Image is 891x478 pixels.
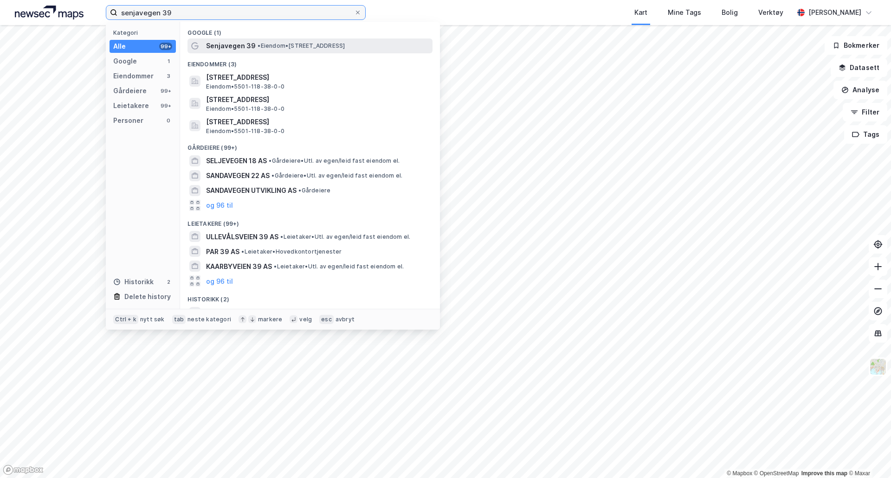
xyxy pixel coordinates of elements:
[206,185,297,196] span: SANDAVEGEN UTVIKLING AS
[206,261,272,272] span: KAARBYVEIEN 39 AS
[274,263,404,270] span: Leietaker • Utl. av egen/leid fast eiendom el.
[172,315,186,324] div: tab
[241,248,342,255] span: Leietaker • Hovedkontortjenester
[113,115,143,126] div: Personer
[269,157,400,165] span: Gårdeiere • Utl. av egen/leid fast eiendom el.
[180,213,440,229] div: Leietakere (99+)
[206,83,284,90] span: Eiendom • 5501-118-38-0-0
[113,70,154,82] div: Eiendommer
[113,85,147,96] div: Gårdeiere
[727,470,752,477] a: Mapbox
[165,117,172,124] div: 0
[206,246,239,257] span: PAR 39 AS
[180,137,440,153] div: Gårdeiere (99+)
[801,470,847,477] a: Improve this map
[206,200,233,211] button: og 96 til
[159,87,172,95] div: 99+
[833,81,887,99] button: Analyse
[180,288,440,305] div: Historikk (2)
[722,7,738,18] div: Bolig
[845,433,891,478] iframe: Chat Widget
[825,36,887,55] button: Bokmerker
[758,7,783,18] div: Verktøy
[831,58,887,77] button: Datasett
[165,57,172,65] div: 1
[271,172,402,179] span: Gårdeiere • Utl. av egen/leid fast eiendom el.
[274,263,277,270] span: •
[187,316,231,323] div: neste kategori
[269,157,271,164] span: •
[298,187,301,194] span: •
[165,72,172,80] div: 3
[298,187,330,194] span: Gårdeiere
[844,125,887,144] button: Tags
[113,56,137,67] div: Google
[668,7,701,18] div: Mine Tags
[206,307,256,318] span: Senjavegen 39
[206,170,270,181] span: SANDAVEGEN 22 AS
[319,315,334,324] div: esc
[180,53,440,70] div: Eiendommer (3)
[258,42,260,49] span: •
[634,7,647,18] div: Kart
[280,233,283,240] span: •
[124,291,171,302] div: Delete history
[159,43,172,50] div: 99+
[113,100,149,111] div: Leietakere
[15,6,84,19] img: logo.a4113a55bc3d86da70a041830d287a7e.svg
[113,315,138,324] div: Ctrl + k
[754,470,799,477] a: OpenStreetMap
[336,316,355,323] div: avbryt
[869,358,887,376] img: Z
[3,465,44,475] a: Mapbox homepage
[206,94,429,105] span: [STREET_ADDRESS]
[808,7,861,18] div: [PERSON_NAME]
[280,233,410,241] span: Leietaker • Utl. av egen/leid fast eiendom el.
[271,172,274,179] span: •
[159,102,172,109] div: 99+
[206,127,284,135] span: Eiendom • 5501-118-38-0-0
[140,316,165,323] div: nytt søk
[241,248,244,255] span: •
[165,278,172,286] div: 2
[206,275,233,287] button: og 96 til
[845,433,891,478] div: Kontrollprogram for chat
[206,40,256,51] span: Senjavegen 39
[206,155,267,166] span: SELJEVEGEN 18 AS
[206,105,284,113] span: Eiendom • 5501-118-38-0-0
[180,22,440,38] div: Google (1)
[113,29,176,36] div: Kategori
[206,116,429,127] span: [STREET_ADDRESS]
[843,103,887,121] button: Filter
[258,316,282,323] div: markere
[113,276,154,287] div: Historikk
[117,6,354,19] input: Søk på adresse, matrikkel, gårdeiere, leietakere eller personer
[299,316,312,323] div: velg
[113,41,126,52] div: Alle
[206,72,429,83] span: [STREET_ADDRESS]
[206,231,278,242] span: ULLEVÅLSVEIEN 39 AS
[258,42,345,50] span: Eiendom • [STREET_ADDRESS]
